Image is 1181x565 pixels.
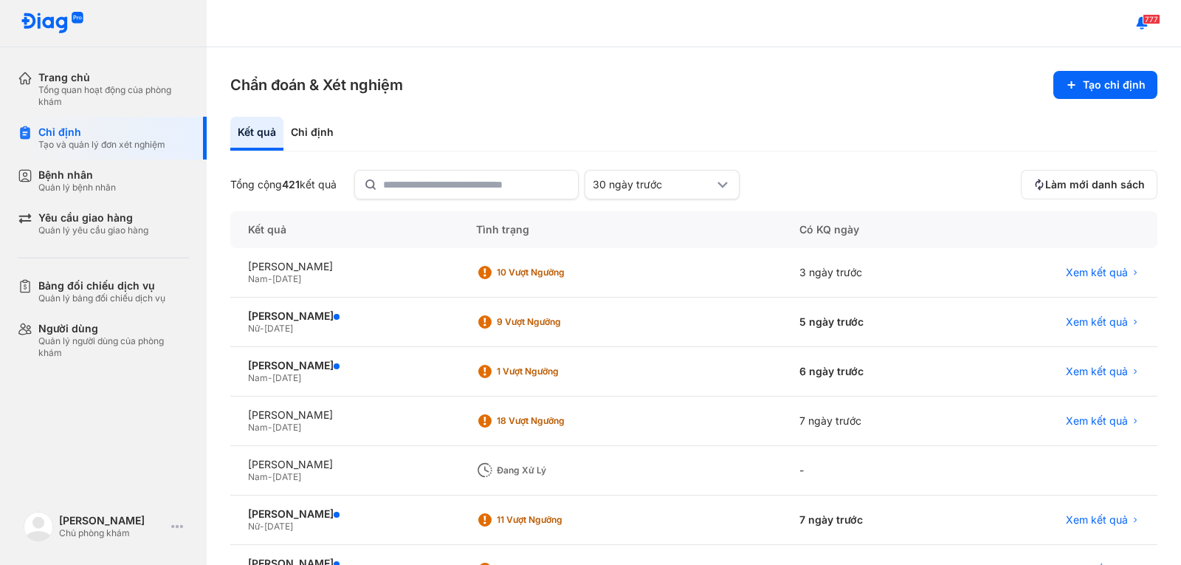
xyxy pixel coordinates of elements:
[38,126,165,139] div: Chỉ định
[268,471,272,482] span: -
[497,514,615,526] div: 11 Vượt ngưỡng
[272,372,301,383] span: [DATE]
[248,521,260,532] span: Nữ
[38,292,165,304] div: Quản lý bảng đối chiếu dịch vụ
[248,458,441,471] div: [PERSON_NAME]
[268,273,272,284] span: -
[497,316,615,328] div: 9 Vượt ngưỡng
[38,71,189,84] div: Trang chủ
[282,178,300,191] span: 421
[497,465,615,476] div: Đang xử lý
[38,182,116,194] div: Quản lý bệnh nhân
[24,512,53,541] img: logo
[1066,365,1128,378] span: Xem kết quả
[230,178,337,191] div: Tổng cộng kết quả
[248,359,441,372] div: [PERSON_NAME]
[248,260,441,273] div: [PERSON_NAME]
[260,521,264,532] span: -
[1021,170,1157,199] button: Làm mới danh sách
[264,521,293,532] span: [DATE]
[782,446,961,496] div: -
[248,408,441,422] div: [PERSON_NAME]
[248,507,441,521] div: [PERSON_NAME]
[1143,14,1160,24] span: 777
[497,366,615,377] div: 1 Vượt ngưỡng
[782,248,961,298] div: 3 ngày trước
[59,514,165,527] div: [PERSON_NAME]
[59,527,165,539] div: Chủ phòng khám
[497,415,615,427] div: 18 Vượt ngưỡng
[230,75,403,95] h3: Chẩn đoán & Xét nghiệm
[1066,315,1128,329] span: Xem kết quả
[593,178,714,191] div: 30 ngày trước
[782,397,961,446] div: 7 ngày trước
[782,496,961,545] div: 7 ngày trước
[38,139,165,151] div: Tạo và quản lý đơn xét nghiệm
[38,225,148,236] div: Quản lý yêu cầu giao hàng
[497,267,615,278] div: 10 Vượt ngưỡng
[38,84,189,108] div: Tổng quan hoạt động của phòng khám
[264,323,293,334] span: [DATE]
[1045,178,1145,191] span: Làm mới danh sách
[272,422,301,433] span: [DATE]
[268,422,272,433] span: -
[248,422,268,433] span: Nam
[268,372,272,383] span: -
[272,273,301,284] span: [DATE]
[248,273,268,284] span: Nam
[248,372,268,383] span: Nam
[1066,266,1128,279] span: Xem kết quả
[248,323,260,334] span: Nữ
[260,323,264,334] span: -
[38,211,148,225] div: Yêu cầu giao hàng
[248,309,441,323] div: [PERSON_NAME]
[272,471,301,482] span: [DATE]
[248,471,268,482] span: Nam
[21,12,84,35] img: logo
[230,117,283,151] div: Kết quả
[230,211,458,248] div: Kết quả
[38,322,189,335] div: Người dùng
[782,211,961,248] div: Có KQ ngày
[1066,513,1128,527] span: Xem kết quả
[458,211,782,248] div: Tình trạng
[283,117,341,151] div: Chỉ định
[38,335,189,359] div: Quản lý người dùng của phòng khám
[38,168,116,182] div: Bệnh nhân
[1053,71,1157,99] button: Tạo chỉ định
[782,298,961,347] div: 5 ngày trước
[1066,414,1128,428] span: Xem kết quả
[782,347,961,397] div: 6 ngày trước
[38,279,165,292] div: Bảng đối chiếu dịch vụ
